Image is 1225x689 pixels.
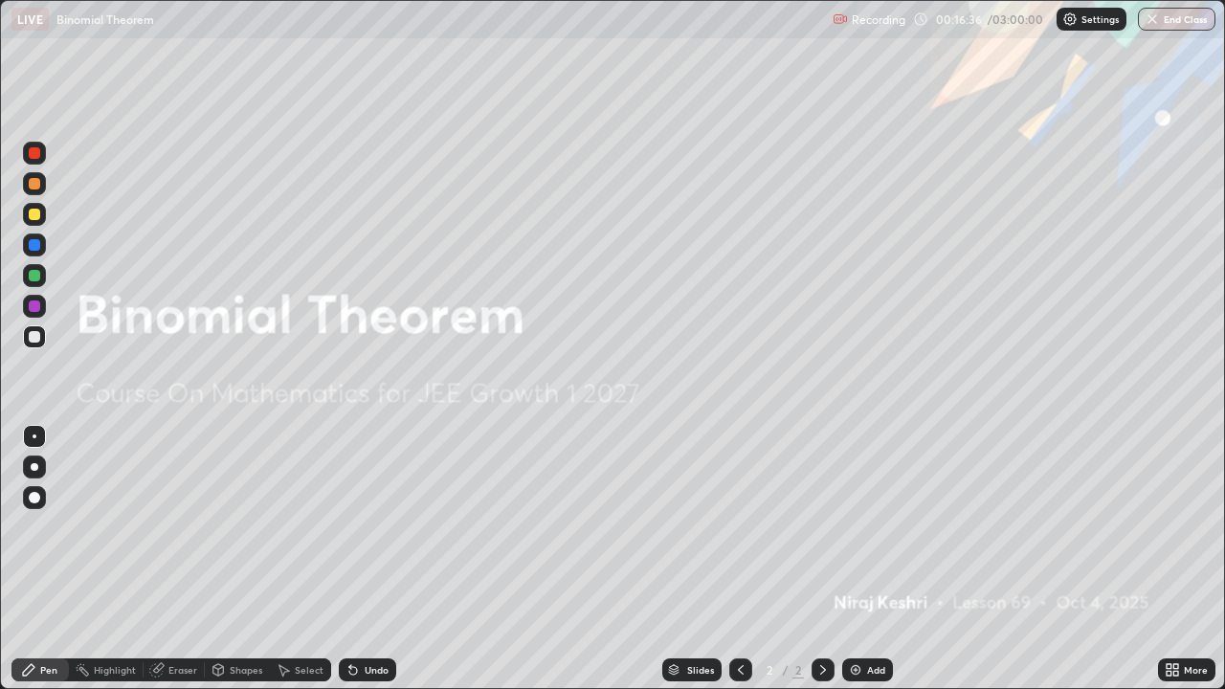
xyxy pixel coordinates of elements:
div: Add [867,665,885,675]
img: class-settings-icons [1062,11,1078,27]
div: Select [295,665,323,675]
div: Highlight [94,665,136,675]
div: More [1184,665,1208,675]
p: LIVE [17,11,43,27]
div: Undo [365,665,389,675]
img: end-class-cross [1145,11,1160,27]
p: Recording [852,12,905,27]
div: Shapes [230,665,262,675]
div: 2 [792,661,804,678]
button: End Class [1138,8,1215,31]
img: recording.375f2c34.svg [833,11,848,27]
div: Eraser [168,665,197,675]
div: Pen [40,665,57,675]
img: add-slide-button [848,662,863,678]
p: Settings [1081,14,1119,24]
div: 2 [760,664,779,676]
div: Slides [687,665,714,675]
p: Binomial Theorem [56,11,154,27]
div: / [783,664,789,676]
